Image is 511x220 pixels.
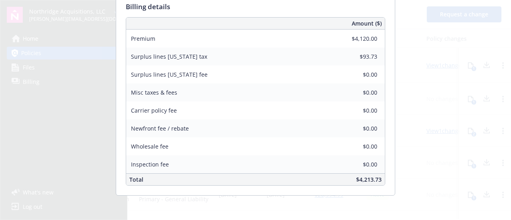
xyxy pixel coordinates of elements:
span: $4,213.73 [356,176,382,183]
span: Total [129,176,143,183]
input: 0.00 [330,158,382,170]
span: Inspection fee [131,161,169,168]
input: 0.00 [330,32,382,44]
input: 0.00 [330,50,382,62]
span: Wholesale fee [131,143,168,150]
span: Premium [131,35,155,42]
span: Misc taxes & fees [131,89,177,96]
span: Carrier policy fee [131,107,177,114]
input: 0.00 [330,104,382,116]
span: Amount ($) [352,19,382,28]
input: 0.00 [330,122,382,134]
input: 0.00 [330,68,382,80]
input: 0.00 [330,86,382,98]
span: Billing details [126,2,170,11]
span: Surplus lines [US_STATE] tax [131,53,207,60]
input: 0.00 [330,140,382,152]
span: Surplus lines [US_STATE] fee [131,71,208,78]
span: Newfront fee / rebate [131,125,189,132]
